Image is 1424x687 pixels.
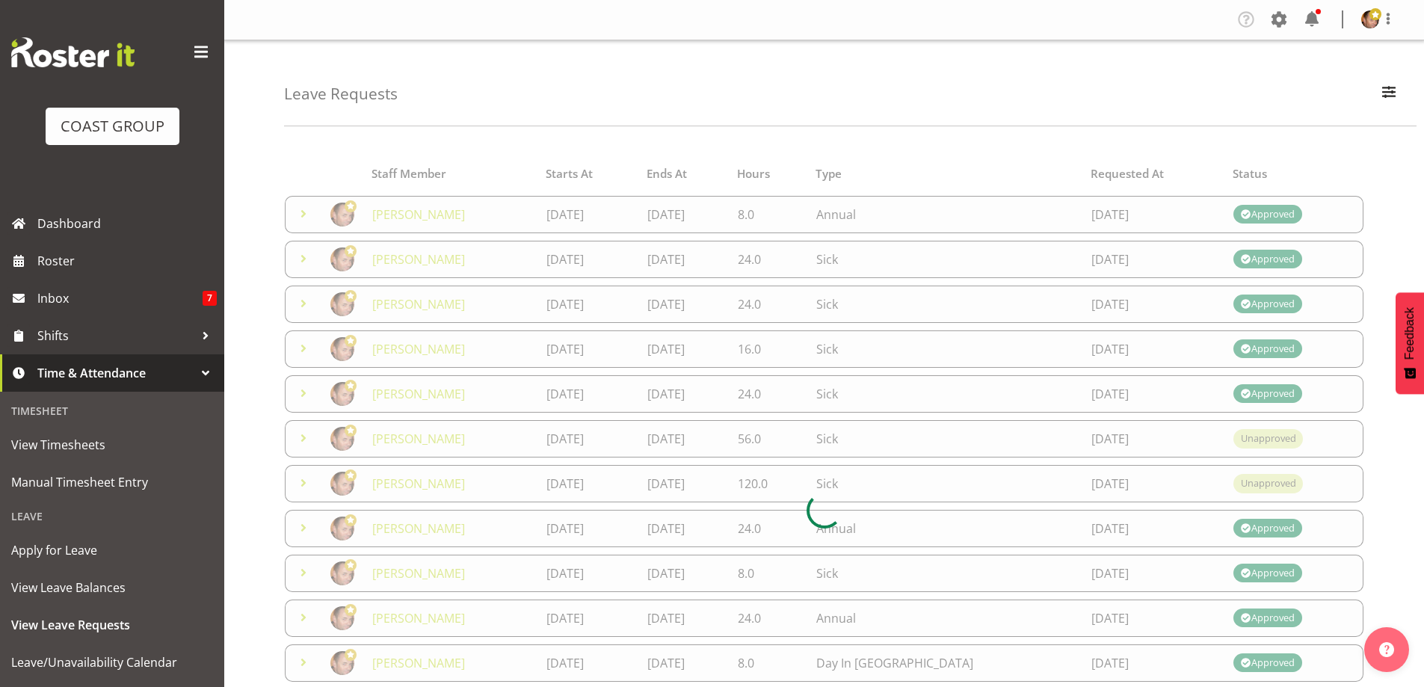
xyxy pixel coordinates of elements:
button: Feedback - Show survey [1396,292,1424,394]
div: Leave [4,501,221,532]
h4: Leave Requests [284,85,398,102]
span: View Leave Requests [11,614,213,636]
a: Manual Timesheet Entry [4,463,221,501]
img: help-xxl-2.png [1379,642,1394,657]
span: Shifts [37,324,194,347]
a: Leave/Unavailability Calendar [4,644,221,681]
span: Dashboard [37,212,217,235]
img: mark-phillipse6af51212f3486541d32afe5cb767b3e.png [1361,10,1379,28]
span: Time & Attendance [37,362,194,384]
span: Roster [37,250,217,272]
a: View Leave Balances [4,569,221,606]
button: Filter Employees [1373,78,1405,111]
span: Leave/Unavailability Calendar [11,651,213,674]
span: 7 [203,291,217,306]
a: View Leave Requests [4,606,221,644]
span: Inbox [37,287,203,309]
span: View Leave Balances [11,576,213,599]
span: Feedback [1403,307,1417,360]
span: View Timesheets [11,434,213,456]
img: Rosterit website logo [11,37,135,67]
div: Timesheet [4,395,221,426]
span: Apply for Leave [11,539,213,561]
a: Apply for Leave [4,532,221,569]
a: View Timesheets [4,426,221,463]
div: COAST GROUP [61,115,164,138]
span: Manual Timesheet Entry [11,471,213,493]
